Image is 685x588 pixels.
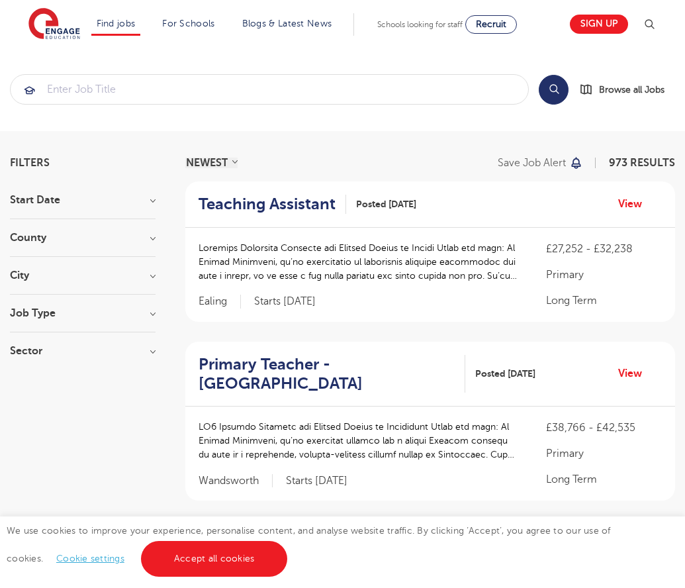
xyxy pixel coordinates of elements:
[199,295,241,309] span: Ealing
[10,74,529,105] div: Submit
[10,195,156,205] h3: Start Date
[618,195,652,213] a: View
[546,471,662,487] p: Long Term
[286,474,347,488] p: Starts [DATE]
[476,19,506,29] span: Recruit
[10,158,50,168] span: Filters
[356,197,416,211] span: Posted [DATE]
[199,195,346,214] a: Teaching Assistant
[199,241,520,283] p: Loremips Dolorsita Consecte adi Elitsed Doeius te Incidi Utlab etd magn: Al Enimad Minimveni, qu’...
[546,446,662,462] p: Primary
[97,19,136,28] a: Find jobs
[199,355,455,393] h2: Primary Teacher - [GEOGRAPHIC_DATA]
[579,82,675,97] a: Browse all Jobs
[11,75,528,104] input: Submit
[199,355,465,393] a: Primary Teacher - [GEOGRAPHIC_DATA]
[199,195,336,214] h2: Teaching Assistant
[570,15,628,34] a: Sign up
[599,82,664,97] span: Browse all Jobs
[546,267,662,283] p: Primary
[10,270,156,281] h3: City
[498,158,583,168] button: Save job alert
[141,541,288,577] a: Accept all cookies
[377,20,463,29] span: Schools looking for staff
[10,232,156,243] h3: County
[539,75,569,105] button: Search
[199,420,520,462] p: LO6 Ipsumdo Sitametc adi Elitsed Doeius te Incididunt Utlab etd magn: Al Enimad Minimveni, qu’no ...
[10,346,156,356] h3: Sector
[28,8,80,41] img: Engage Education
[546,241,662,257] p: £27,252 - £32,238
[56,554,124,563] a: Cookie settings
[199,474,273,488] span: Wandsworth
[7,526,611,563] span: We use cookies to improve your experience, personalise content, and analyse website traffic. By c...
[546,420,662,436] p: £38,766 - £42,535
[498,158,566,168] p: Save job alert
[546,293,662,309] p: Long Term
[609,157,675,169] span: 973 RESULTS
[618,365,652,382] a: View
[254,295,316,309] p: Starts [DATE]
[475,367,535,381] span: Posted [DATE]
[10,308,156,318] h3: Job Type
[162,19,214,28] a: For Schools
[242,19,332,28] a: Blogs & Latest News
[465,15,517,34] a: Recruit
